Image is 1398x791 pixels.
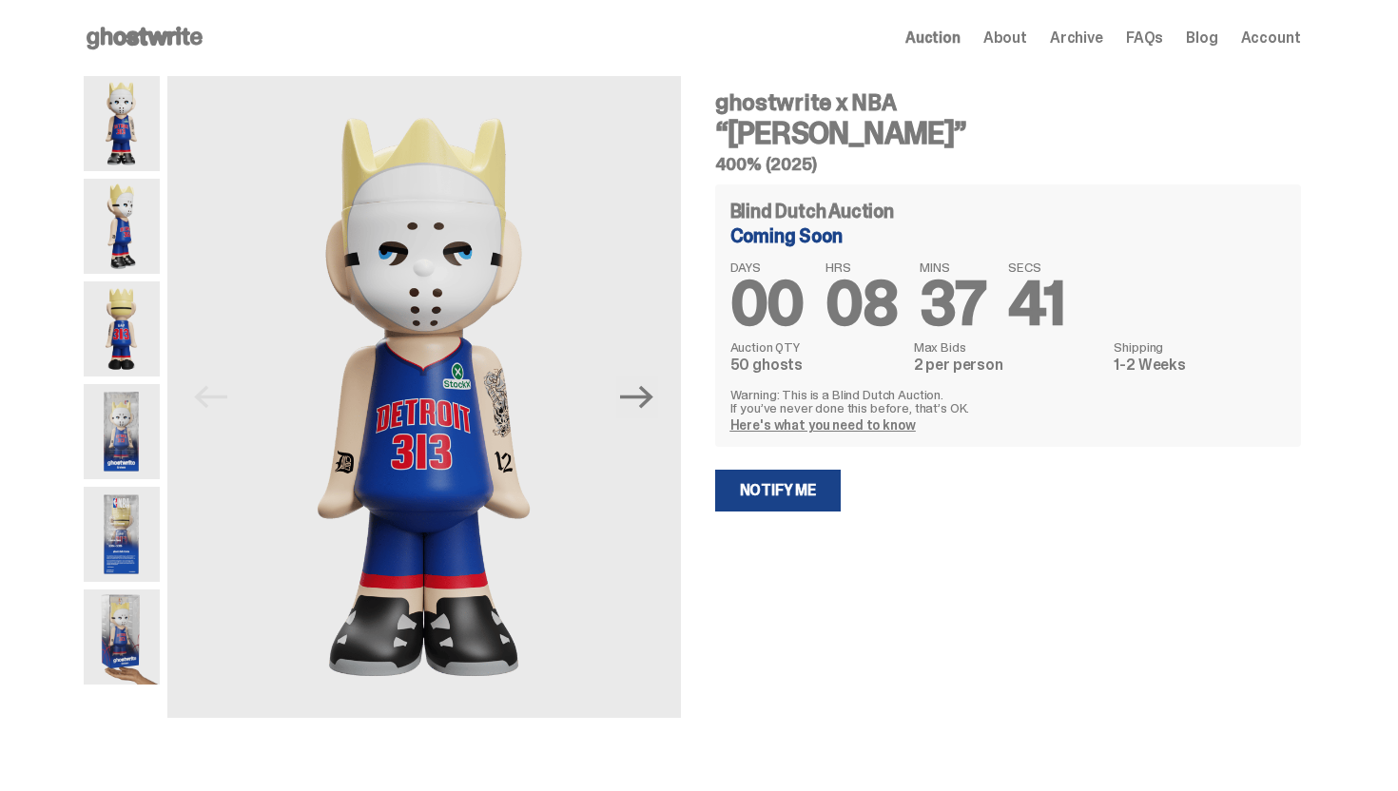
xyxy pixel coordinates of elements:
[730,416,916,434] a: Here's what you need to know
[1050,30,1103,46] a: Archive
[616,376,658,418] button: Next
[920,260,985,274] span: MINS
[914,357,1103,373] dd: 2 per person
[914,340,1103,354] dt: Max Bids
[84,384,160,479] img: Eminem_NBA_400_12.png
[1008,260,1065,274] span: SECS
[1114,340,1285,354] dt: Shipping
[715,91,1301,114] h4: ghostwrite x NBA
[825,260,897,274] span: HRS
[167,76,681,718] img: Copy%20of%20Eminem_NBA_400_1.png
[84,281,160,376] img: Copy%20of%20Eminem_NBA_400_6.png
[1008,264,1065,343] span: 41
[825,264,897,343] span: 08
[1186,30,1217,46] a: Blog
[84,589,160,685] img: eminem%20scale.png
[983,30,1027,46] a: About
[715,156,1301,173] h5: 400% (2025)
[84,487,160,582] img: Eminem_NBA_400_13.png
[920,264,985,343] span: 37
[730,388,1286,415] p: Warning: This is a Blind Dutch Auction. If you’ve never done this before, that’s OK.
[730,264,804,343] span: 00
[715,118,1301,148] h3: “[PERSON_NAME]”
[1241,30,1301,46] a: Account
[730,226,1286,245] div: Coming Soon
[730,260,804,274] span: DAYS
[84,76,160,171] img: Copy%20of%20Eminem_NBA_400_1.png
[715,470,842,511] a: Notify Me
[730,357,903,373] dd: 50 ghosts
[905,30,961,46] a: Auction
[84,179,160,274] img: Copy%20of%20Eminem_NBA_400_3.png
[1114,357,1285,373] dd: 1-2 Weeks
[1126,30,1163,46] a: FAQs
[730,340,903,354] dt: Auction QTY
[730,202,894,221] h4: Blind Dutch Auction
